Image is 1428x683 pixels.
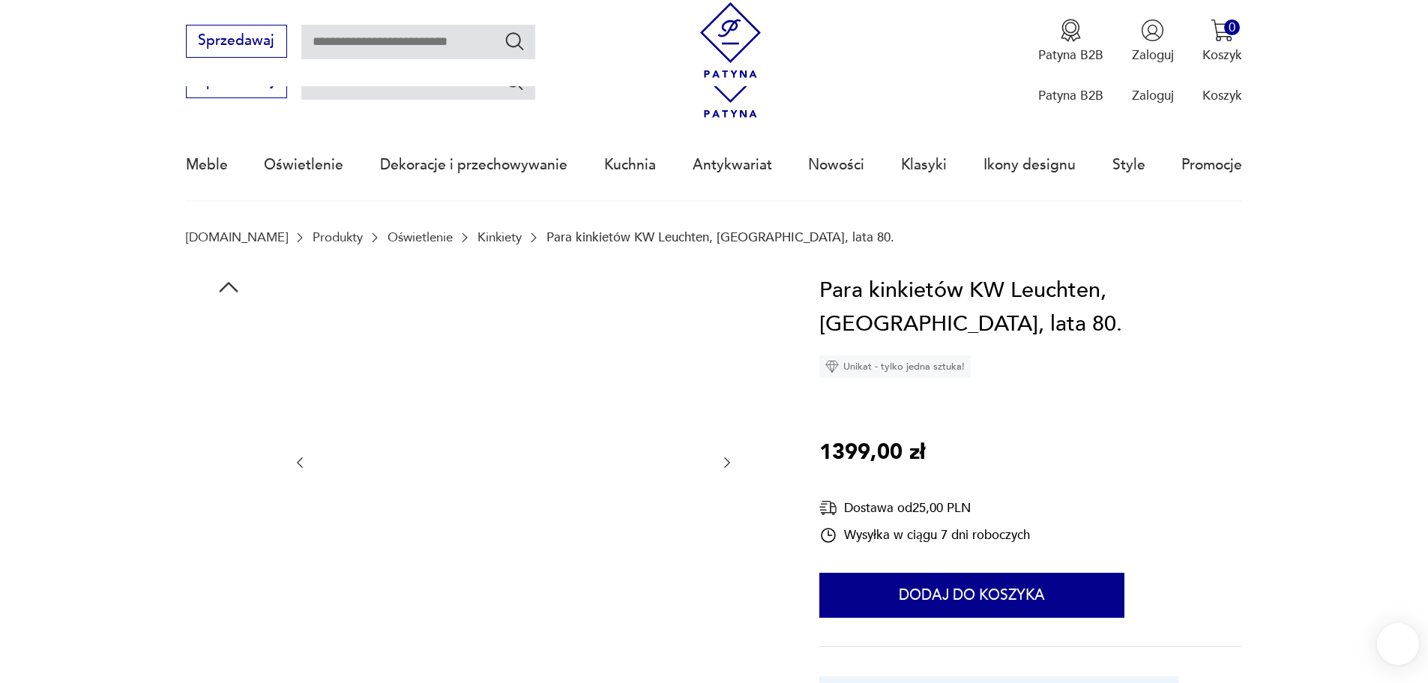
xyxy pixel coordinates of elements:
[186,130,228,199] a: Meble
[819,274,1242,342] h1: Para kinkietów KW Leuchten, [GEOGRAPHIC_DATA], lata 80.
[819,526,1030,544] div: Wysyłka w ciągu 7 dni roboczych
[1112,130,1145,199] a: Style
[186,76,287,88] a: Sprzedawaj
[1132,87,1174,104] p: Zaloguj
[264,130,343,199] a: Oświetlenie
[186,230,288,244] a: [DOMAIN_NAME]
[1141,19,1164,42] img: Ikonka użytkownika
[819,573,1124,618] button: Dodaj do koszyka
[901,130,947,199] a: Klasyki
[313,230,363,244] a: Produkty
[1038,19,1103,64] button: Patyna B2B
[1202,46,1242,64] p: Koszyk
[380,130,567,199] a: Dekoracje i przechowywanie
[1038,19,1103,64] a: Ikona medaluPatyna B2B
[1211,19,1234,42] img: Ikona koszyka
[186,403,271,489] img: Zdjęcie produktu Para kinkietów KW Leuchten, Niemcy, lata 80.
[693,2,768,78] img: Patyna - sklep z meblami i dekoracjami vintage
[1181,130,1242,199] a: Promocje
[808,130,864,199] a: Nowości
[388,230,453,244] a: Oświetlenie
[186,499,271,585] img: Zdjęcie produktu Para kinkietów KW Leuchten, Niemcy, lata 80.
[186,25,287,58] button: Sprzedawaj
[326,274,702,649] img: Zdjęcie produktu Para kinkietów KW Leuchten, Niemcy, lata 80.
[1132,46,1174,64] p: Zaloguj
[186,308,271,394] img: Zdjęcie produktu Para kinkietów KW Leuchten, Niemcy, lata 80.
[504,30,525,52] button: Szukaj
[1038,46,1103,64] p: Patyna B2B
[819,355,971,378] div: Unikat - tylko jedna sztuka!
[1224,19,1240,35] div: 0
[819,436,925,470] p: 1399,00 zł
[825,360,839,373] img: Ikona diamentu
[819,499,837,517] img: Ikona dostawy
[477,230,522,244] a: Kinkiety
[1202,87,1242,104] p: Koszyk
[1132,19,1174,64] button: Zaloguj
[1202,19,1242,64] button: 0Koszyk
[983,130,1076,199] a: Ikony designu
[819,499,1030,517] div: Dostawa od 25,00 PLN
[186,36,287,48] a: Sprzedawaj
[693,130,772,199] a: Antykwariat
[546,230,894,244] p: Para kinkietów KW Leuchten, [GEOGRAPHIC_DATA], lata 80.
[186,595,271,680] img: Zdjęcie produktu Para kinkietów KW Leuchten, Niemcy, lata 80.
[1038,87,1103,104] p: Patyna B2B
[604,130,656,199] a: Kuchnia
[504,70,525,92] button: Szukaj
[1377,623,1419,665] iframe: Smartsupp widget button
[1059,19,1082,42] img: Ikona medalu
